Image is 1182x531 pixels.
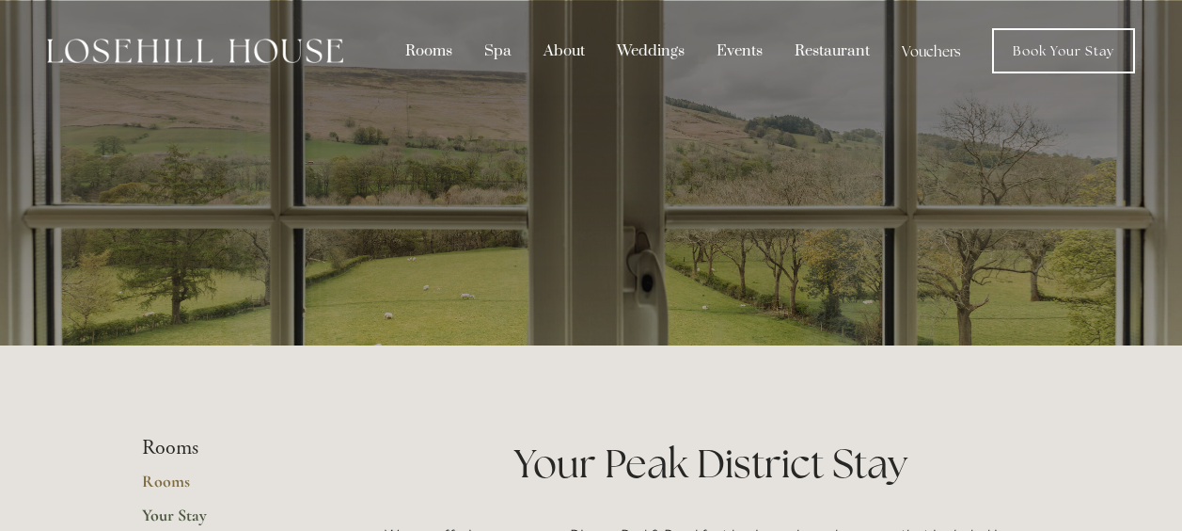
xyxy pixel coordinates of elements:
[780,33,884,69] div: Restaurant
[992,28,1135,73] a: Book Your Stay
[888,33,975,69] a: Vouchers
[382,436,1041,491] h1: Your Peak District Stay
[470,33,526,69] div: Spa
[391,33,466,69] div: Rooms
[529,33,599,69] div: About
[142,471,322,505] a: Rooms
[142,436,322,460] li: Rooms
[702,33,777,69] div: Events
[603,33,699,69] div: Weddings
[47,39,343,63] img: Losehill House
